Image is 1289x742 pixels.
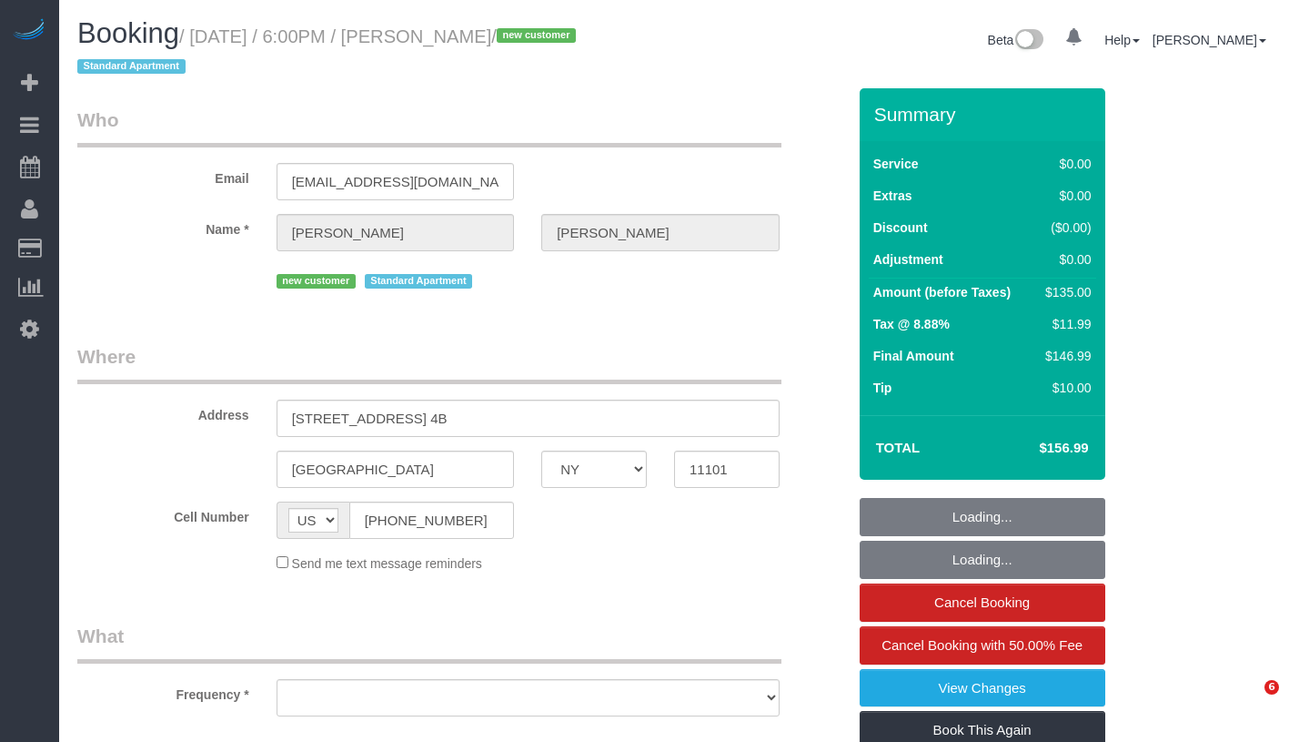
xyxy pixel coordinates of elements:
label: Discount [873,219,928,237]
legend: Where [77,343,781,384]
div: $10.00 [1038,379,1091,397]
a: View Changes [860,669,1105,707]
div: $11.99 [1038,315,1091,333]
input: City [277,451,515,488]
input: Email [277,163,515,200]
iframe: Intercom live chat [1227,680,1271,724]
label: Extras [873,187,912,205]
strong: Total [876,440,921,455]
legend: What [77,623,781,664]
input: First Name [277,214,515,251]
small: / [DATE] / 6:00PM / [PERSON_NAME] [77,26,581,77]
div: ($0.00) [1038,219,1091,237]
img: New interface [1013,29,1043,53]
img: Automaid Logo [11,18,47,44]
label: Address [64,400,263,424]
span: Cancel Booking with 50.00% Fee [881,637,1083,653]
div: $0.00 [1038,250,1091,269]
input: Zip Code [674,451,780,488]
div: $0.00 [1038,187,1091,205]
label: Tip [873,379,892,397]
a: Beta [988,33,1044,47]
input: Last Name [541,214,780,251]
label: Amount (before Taxes) [873,283,1011,301]
a: Cancel Booking [860,584,1105,622]
div: $0.00 [1038,155,1091,173]
div: $135.00 [1038,283,1091,301]
span: Booking [77,17,179,49]
label: Frequency * [64,679,263,704]
span: Standard Apartment [365,274,473,289]
span: Standard Apartment [77,59,186,74]
span: 6 [1264,680,1279,695]
h3: Summary [874,104,1096,125]
span: Send me text message reminders [292,556,482,571]
label: Final Amount [873,347,954,365]
label: Email [64,163,263,188]
label: Adjustment [873,250,943,269]
h4: $156.99 [984,441,1088,456]
a: Cancel Booking with 50.00% Fee [860,626,1105,665]
label: Service [873,155,919,173]
span: new customer [497,28,576,43]
legend: Who [77,107,781,147]
a: Help [1104,33,1140,47]
label: Tax @ 8.88% [873,315,950,333]
label: Cell Number [64,502,263,526]
span: new customer [277,274,356,289]
div: $146.99 [1038,347,1091,365]
label: Name * [64,214,263,239]
input: Cell Number [349,502,515,539]
a: [PERSON_NAME] [1153,33,1266,47]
